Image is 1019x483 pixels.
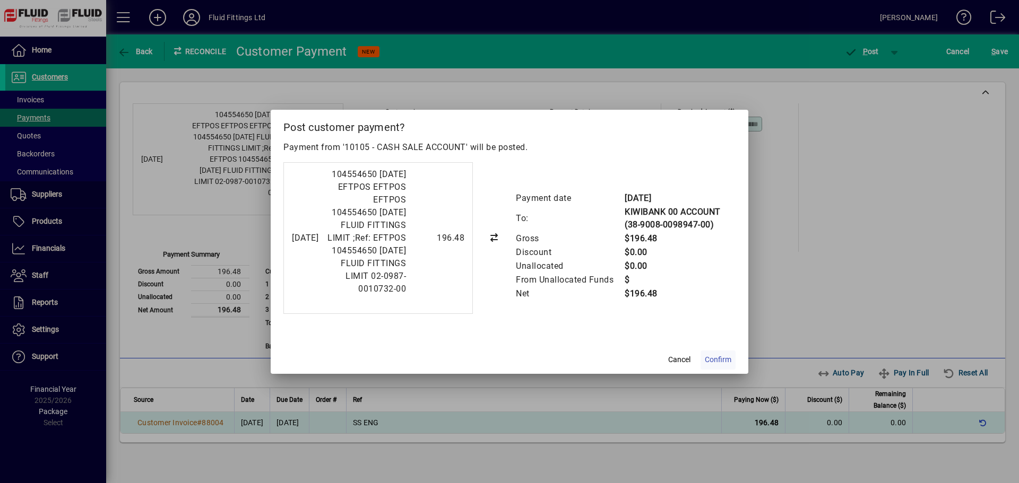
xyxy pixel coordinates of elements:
td: Net [515,287,624,301]
td: $0.00 [624,245,736,259]
div: [DATE] [292,232,318,244]
p: Payment from '10105 - CASH SALE ACCOUNT' will be posted. [283,141,736,154]
button: Confirm [701,350,736,370]
td: KIWIBANK 00 ACCOUNT (38-9008-0098947-00) [624,205,736,232]
span: 104554650 [DATE] EFTPOS EFTPOS EFTPOS 104554650 [DATE] FLUID FITTINGS LIMIT ;Ref: EFTPOS 10455465... [327,169,406,294]
td: [DATE] [624,191,736,205]
td: $0.00 [624,259,736,273]
td: Payment date [515,191,624,205]
td: To: [515,205,624,232]
td: Discount [515,245,624,259]
span: Cancel [668,354,690,365]
h2: Post customer payment? [271,110,748,140]
td: Gross [515,232,624,245]
button: Cancel [662,350,696,370]
td: $196.48 [624,232,736,245]
td: $ [624,273,736,287]
span: Confirm [705,354,731,365]
td: $196.48 [624,287,736,301]
td: Unallocated [515,259,624,273]
div: 196.48 [411,232,464,244]
td: From Unallocated Funds [515,273,624,287]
